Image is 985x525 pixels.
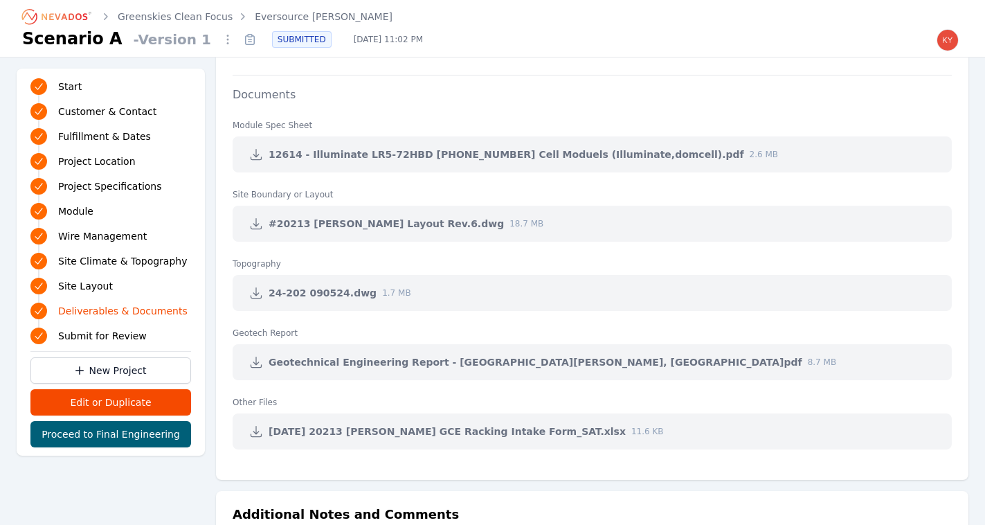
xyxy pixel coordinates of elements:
[937,29,959,51] img: kyle.macdougall@nevados.solar
[233,247,952,269] dt: Topography
[233,109,952,131] dt: Module Spec Sheet
[58,304,188,318] span: Deliverables & Documents
[22,28,123,50] h1: Scenario A
[233,505,459,524] h2: Additional Notes and Comments
[233,317,952,339] dt: Geotech Report
[118,10,233,24] a: Greenskies Clean Focus
[58,254,187,268] span: Site Climate & Topography
[233,178,952,200] dt: Site Boundary or Layout
[750,149,778,160] span: 2.6 MB
[509,218,543,229] span: 18.7 MB
[58,329,147,343] span: Submit for Review
[58,154,136,168] span: Project Location
[272,31,332,48] div: SUBMITTED
[233,386,952,408] dt: Other Files
[58,105,156,118] span: Customer & Contact
[58,130,151,143] span: Fulfillment & Dates
[269,148,744,161] span: 12614 - Illuminate LR5-72HBD [PHONE_NUMBER] Cell Moduels (Illuminate,domcell).pdf
[343,34,434,45] span: [DATE] 11:02 PM
[58,179,162,193] span: Project Specifications
[382,287,410,299] span: 1.7 MB
[128,30,217,49] span: - Version 1
[808,357,836,368] span: 8.7 MB
[58,80,82,94] span: Start
[30,357,191,384] a: New Project
[269,355,802,369] span: Geotechnical Engineering Report - [GEOGRAPHIC_DATA][PERSON_NAME], [GEOGRAPHIC_DATA]pdf
[269,217,504,231] span: #20213 [PERSON_NAME] Layout Rev.6.dwg
[269,286,377,300] span: 24-202 090524.dwg
[58,279,113,293] span: Site Layout
[30,421,191,447] button: Proceed to Final Engineering
[216,88,312,101] label: Documents
[58,204,93,218] span: Module
[30,389,191,416] button: Edit or Duplicate
[631,426,664,437] span: 11.6 KB
[22,6,392,28] nav: Breadcrumb
[255,10,392,24] a: Eversource [PERSON_NAME]
[30,77,191,346] nav: Progress
[269,425,626,438] span: [DATE] 20213 [PERSON_NAME] GCE Racking Intake Form_SAT.xlsx
[58,229,147,243] span: Wire Management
